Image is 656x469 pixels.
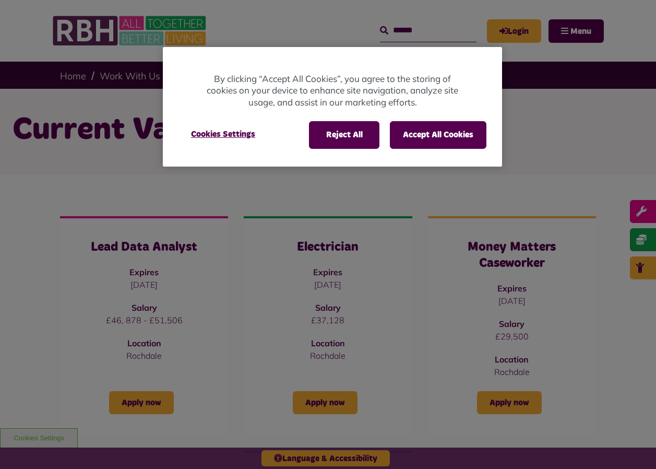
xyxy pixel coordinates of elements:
div: Privacy [163,47,502,167]
p: By clicking “Accept All Cookies”, you agree to the storing of cookies on your device to enhance s... [205,73,460,109]
button: Reject All [309,121,379,148]
div: Cookie banner [163,47,502,167]
button: Accept All Cookies [390,121,486,148]
button: Cookies Settings [178,121,268,147]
